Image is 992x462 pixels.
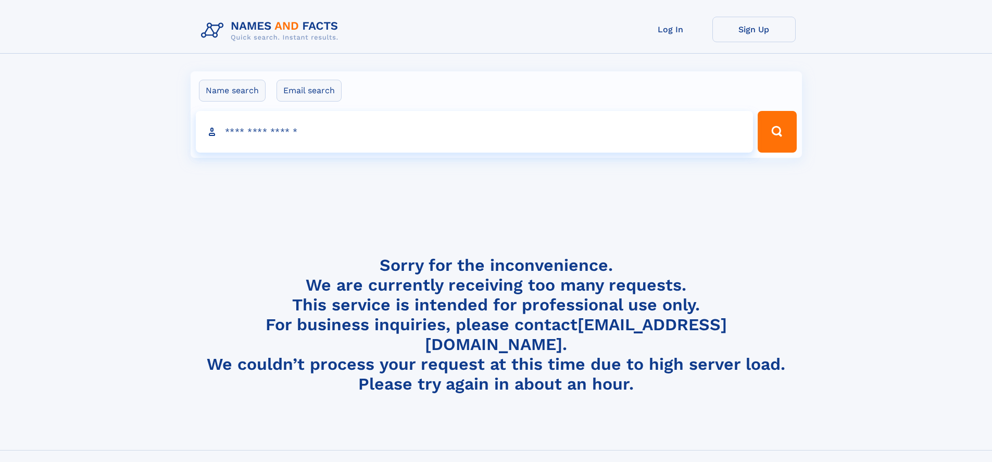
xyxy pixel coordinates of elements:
[758,111,796,153] button: Search Button
[277,80,342,102] label: Email search
[712,17,796,42] a: Sign Up
[197,17,347,45] img: Logo Names and Facts
[199,80,266,102] label: Name search
[425,315,727,354] a: [EMAIL_ADDRESS][DOMAIN_NAME]
[196,111,754,153] input: search input
[197,255,796,394] h4: Sorry for the inconvenience. We are currently receiving too many requests. This service is intend...
[629,17,712,42] a: Log In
